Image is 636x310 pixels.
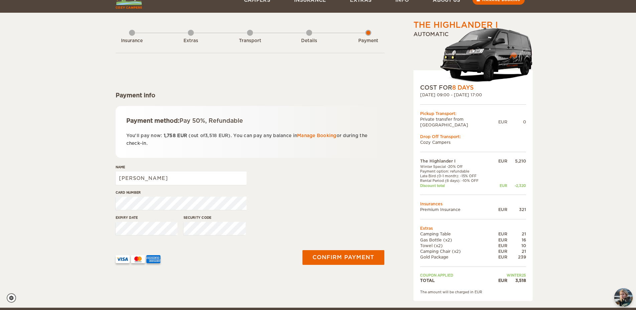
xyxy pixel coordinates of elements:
[420,111,526,116] div: Pickup Transport:
[7,293,20,303] a: Cookie settings
[183,215,246,220] label: Security code
[492,158,507,164] div: EUR
[164,133,176,138] span: 1,758
[420,273,492,278] td: Coupon applied
[172,38,209,44] div: Extras
[413,19,498,31] div: The Highlander I
[492,183,507,188] div: EUR
[116,215,178,220] label: Expiry date
[350,38,387,44] div: Payment
[177,133,187,138] span: EUR
[507,207,526,212] div: 321
[492,254,507,260] div: EUR
[420,139,526,145] td: Cozy Campers
[420,134,526,139] div: Drop Off Transport:
[232,38,268,44] div: Transport
[507,231,526,237] div: 21
[116,255,130,263] img: VISA
[420,231,492,237] td: Camping Table
[420,207,492,212] td: Premium Insurance
[492,278,507,283] div: EUR
[420,169,492,174] td: Payment option: refundable
[116,165,247,170] label: Name
[507,158,526,164] div: 5,210
[614,288,633,307] button: chat-button
[146,255,160,263] img: AMEX
[126,132,374,147] p: You'll pay now: (out of ). You can pay any balance in or during the check-in.
[420,254,492,260] td: Gold Package
[492,248,507,254] div: EUR
[420,178,492,183] td: Rental Period (8 days): -10% OFF
[291,38,328,44] div: Details
[420,158,492,164] td: The Highlander I
[114,38,150,44] div: Insurance
[420,92,526,98] div: [DATE] 09:00 - [DATE] 17:00
[116,190,247,195] label: Card number
[420,290,526,294] div: The amount will be charged in EUR
[507,254,526,260] div: 239
[492,243,507,248] div: EUR
[302,250,384,265] button: Confirm payment
[420,183,492,188] td: Discount total
[179,117,243,124] span: Pay 50%, Refundable
[420,237,492,243] td: Gas Bottle (x2)
[116,91,385,99] div: Payment info
[492,237,507,243] div: EUR
[420,248,492,254] td: Camping Chair (x2)
[492,273,526,278] td: WINTER25
[131,255,145,263] img: mastercard
[420,174,492,178] td: Late Bird (0-1 month): -15% OFF
[452,84,474,91] span: 8 Days
[507,248,526,254] div: 21
[507,183,526,188] div: -2,320
[126,117,374,125] div: Payment method:
[498,119,507,125] div: EUR
[420,164,492,169] td: Winter Special -20% Off
[420,84,526,92] div: COST FOR
[507,237,526,243] div: 16
[492,207,507,212] div: EUR
[219,133,229,138] span: EUR
[440,25,533,84] img: stor-stuttur-old-new-5.png
[614,288,633,307] img: Freyja at Cozy Campers
[420,243,492,248] td: Towel (x2)
[492,231,507,237] div: EUR
[420,225,526,231] td: Extras
[507,278,526,283] div: 3,518
[420,278,492,283] td: TOTAL
[420,116,498,128] td: Private transfer from [GEOGRAPHIC_DATA]
[205,133,217,138] span: 3,518
[507,243,526,248] div: 10
[420,201,526,207] td: Insurances
[413,31,533,84] div: Automatic
[507,119,526,125] div: 0
[297,133,337,138] a: Manage Booking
